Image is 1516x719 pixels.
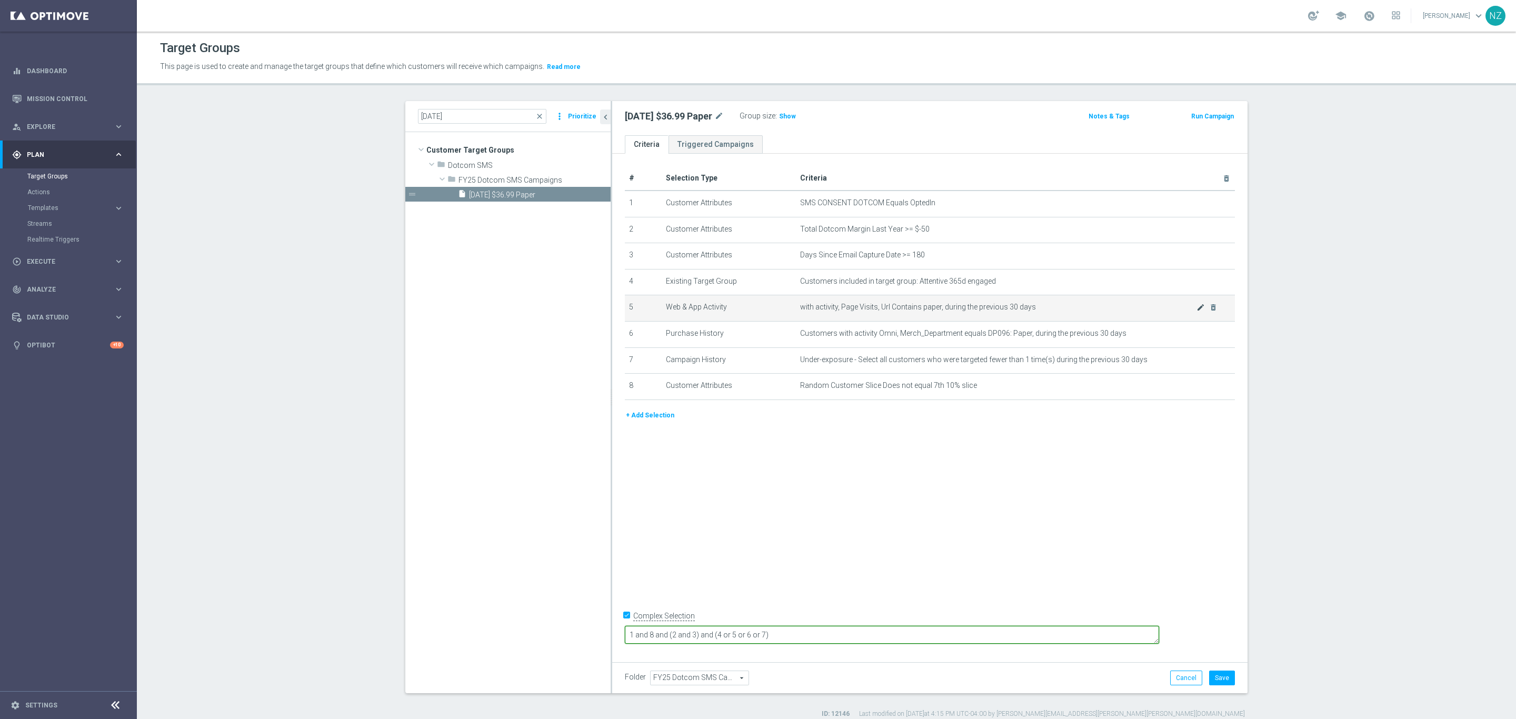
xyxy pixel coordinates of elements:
[859,710,1245,718] label: Last modified on [DATE] at 4:15 PM UTC-04:00 by [PERSON_NAME][EMAIL_ADDRESS][PERSON_NAME][PERSON_...
[27,331,110,359] a: Optibot
[28,205,114,211] div: Templates
[625,135,669,154] a: Criteria
[12,313,114,322] div: Data Studio
[27,124,114,130] span: Explore
[1088,111,1131,122] button: Notes & Tags
[12,122,22,132] i: person_search
[12,85,124,113] div: Mission Control
[27,219,109,228] a: Streams
[458,176,611,185] span: FY25 Dotcom SMS Campaigns
[12,285,114,294] div: Analyze
[1222,174,1231,183] i: delete_forever
[469,191,611,199] span: 10.6.25 $36.99 Paper
[625,269,662,295] td: 4
[27,286,114,293] span: Analyze
[437,160,445,172] i: folder
[114,203,124,213] i: keyboard_arrow_right
[27,232,136,247] div: Realtime Triggers
[1170,671,1202,685] button: Cancel
[662,321,796,347] td: Purchase History
[662,166,796,191] th: Selection Type
[662,217,796,243] td: Customer Attributes
[12,122,114,132] div: Explore
[625,295,662,322] td: 5
[12,257,114,266] div: Execute
[740,112,775,121] label: Group size
[12,67,124,75] button: equalizer Dashboard
[12,285,124,294] button: track_changes Analyze keyboard_arrow_right
[458,189,466,202] i: insert_drive_file
[12,285,22,294] i: track_changes
[12,151,124,159] button: gps_fixed Plan keyboard_arrow_right
[12,95,124,103] button: Mission Control
[27,314,114,321] span: Data Studio
[12,331,124,359] div: Optibot
[1335,10,1347,22] span: school
[625,374,662,400] td: 8
[114,149,124,159] i: keyboard_arrow_right
[600,109,611,124] button: chevron_left
[1422,8,1485,24] a: [PERSON_NAME]keyboard_arrow_down
[625,410,675,421] button: + Add Selection
[625,347,662,374] td: 7
[800,303,1196,312] span: with activity, Page Visits, Url Contains paper, during the previous 30 days
[27,168,136,184] div: Target Groups
[12,57,124,85] div: Dashboard
[12,257,124,266] button: play_circle_outline Execute keyboard_arrow_right
[535,112,544,121] span: close
[12,150,22,159] i: gps_fixed
[27,172,109,181] a: Target Groups
[800,381,977,390] span: Random Customer Slice Does not equal 7th 10% slice
[160,41,240,56] h1: Target Groups
[12,341,124,349] button: lightbulb Optibot +10
[1485,6,1505,26] div: NZ
[662,295,796,322] td: Web & App Activity
[601,112,611,122] i: chevron_left
[800,277,996,286] span: Customers included in target group: Attentive 365d engaged
[1209,671,1235,685] button: Save
[114,284,124,294] i: keyboard_arrow_right
[822,710,850,718] label: ID: 12146
[1196,303,1205,312] i: mode_edit
[800,174,827,182] span: Criteria
[800,198,935,207] span: SMS CONSENT DOTCOM Equals OptedIn
[625,217,662,243] td: 2
[27,85,124,113] a: Mission Control
[12,341,22,350] i: lightbulb
[662,269,796,295] td: Existing Target Group
[625,191,662,217] td: 1
[800,225,930,234] span: Total Dotcom Margin Last Year >= $-50
[27,235,109,244] a: Realtime Triggers
[625,110,712,123] h2: [DATE] $36.99 Paper
[426,143,611,157] span: Customer Target Groups
[662,191,796,217] td: Customer Attributes
[625,166,662,191] th: #
[12,123,124,131] button: person_search Explore keyboard_arrow_right
[27,188,109,196] a: Actions
[12,313,124,322] div: Data Studio keyboard_arrow_right
[662,374,796,400] td: Customer Attributes
[662,243,796,269] td: Customer Attributes
[110,342,124,348] div: +10
[625,243,662,269] td: 3
[27,204,124,212] button: Templates keyboard_arrow_right
[662,347,796,374] td: Campaign History
[1190,111,1235,122] button: Run Campaign
[546,61,582,73] button: Read more
[714,110,724,123] i: mode_edit
[27,152,114,158] span: Plan
[12,66,22,76] i: equalizer
[418,109,546,124] input: Quick find group or folder
[775,112,777,121] label: :
[11,701,20,710] i: settings
[1209,303,1218,312] i: delete_forever
[12,150,114,159] div: Plan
